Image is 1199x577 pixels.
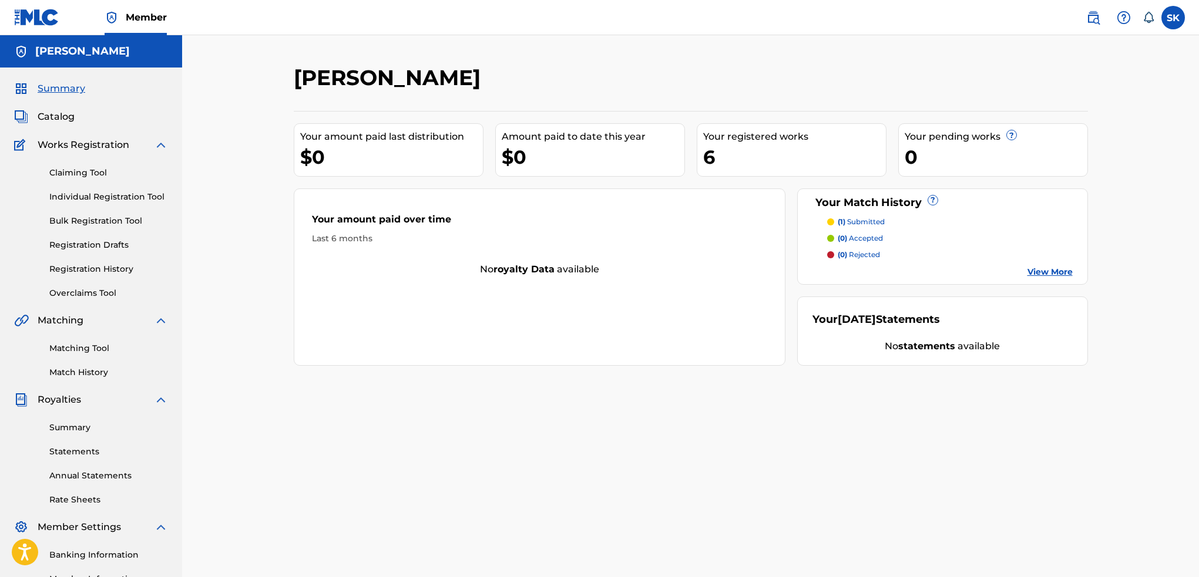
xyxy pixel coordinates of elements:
[905,144,1087,170] div: 0
[300,144,483,170] div: $0
[49,421,168,434] a: Summary
[838,234,847,242] span: (0)
[1007,130,1016,140] span: ?
[49,239,168,251] a: Registration Drafts
[294,65,486,91] h2: [PERSON_NAME]
[703,144,886,170] div: 6
[49,263,168,275] a: Registration History
[838,217,885,227] p: submitted
[126,11,167,24] span: Member
[812,339,1073,353] div: No available
[502,130,684,144] div: Amount paid to date this year
[154,313,168,328] img: expand
[1143,12,1154,23] div: Notifications
[294,262,785,276] div: No available
[14,9,59,26] img: MLC Logo
[838,250,847,259] span: (0)
[154,138,168,152] img: expand
[14,520,28,534] img: Member Settings
[502,144,684,170] div: $0
[300,130,483,144] div: Your amount paid last distribution
[38,110,75,124] span: Catalog
[14,313,29,328] img: Matching
[105,11,119,25] img: Top Rightsholder
[827,233,1073,244] a: (0) accepted
[1027,266,1073,278] a: View More
[154,520,168,534] img: expand
[49,470,168,482] a: Annual Statements
[1086,11,1100,25] img: search
[49,342,168,355] a: Matching Tool
[14,45,28,59] img: Accounts
[38,393,81,407] span: Royalties
[838,217,845,226] span: (1)
[49,287,168,299] a: Overclaims Tool
[827,217,1073,227] a: (1) submitted
[14,82,85,96] a: SummarySummary
[14,110,28,124] img: Catalog
[49,366,168,379] a: Match History
[1117,11,1131,25] img: help
[928,195,938,205] span: ?
[154,393,168,407] img: expand
[1161,6,1185,29] div: User Menu
[1082,6,1105,29] a: Public Search
[49,446,168,458] a: Statements
[38,313,83,328] span: Matching
[38,520,121,534] span: Member Settings
[35,45,130,58] h5: Shahzore Khan
[312,232,768,245] div: Last 6 months
[898,340,955,352] strong: statements
[827,249,1073,260] a: (0) rejected
[49,549,168,561] a: Banking Information
[838,313,876,326] span: [DATE]
[493,264,555,275] strong: royalty data
[812,312,940,328] div: Your Statements
[38,82,85,96] span: Summary
[49,215,168,227] a: Bulk Registration Tool
[703,130,886,144] div: Your registered works
[14,82,28,96] img: Summary
[812,195,1073,211] div: Your Match History
[1112,6,1136,29] div: Help
[905,130,1087,144] div: Your pending works
[14,110,75,124] a: CatalogCatalog
[14,138,29,152] img: Works Registration
[49,191,168,203] a: Individual Registration Tool
[38,138,129,152] span: Works Registration
[49,494,168,506] a: Rate Sheets
[312,212,768,232] div: Your amount paid over time
[14,393,28,407] img: Royalties
[49,167,168,179] a: Claiming Tool
[838,233,883,244] p: accepted
[838,249,880,260] p: rejected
